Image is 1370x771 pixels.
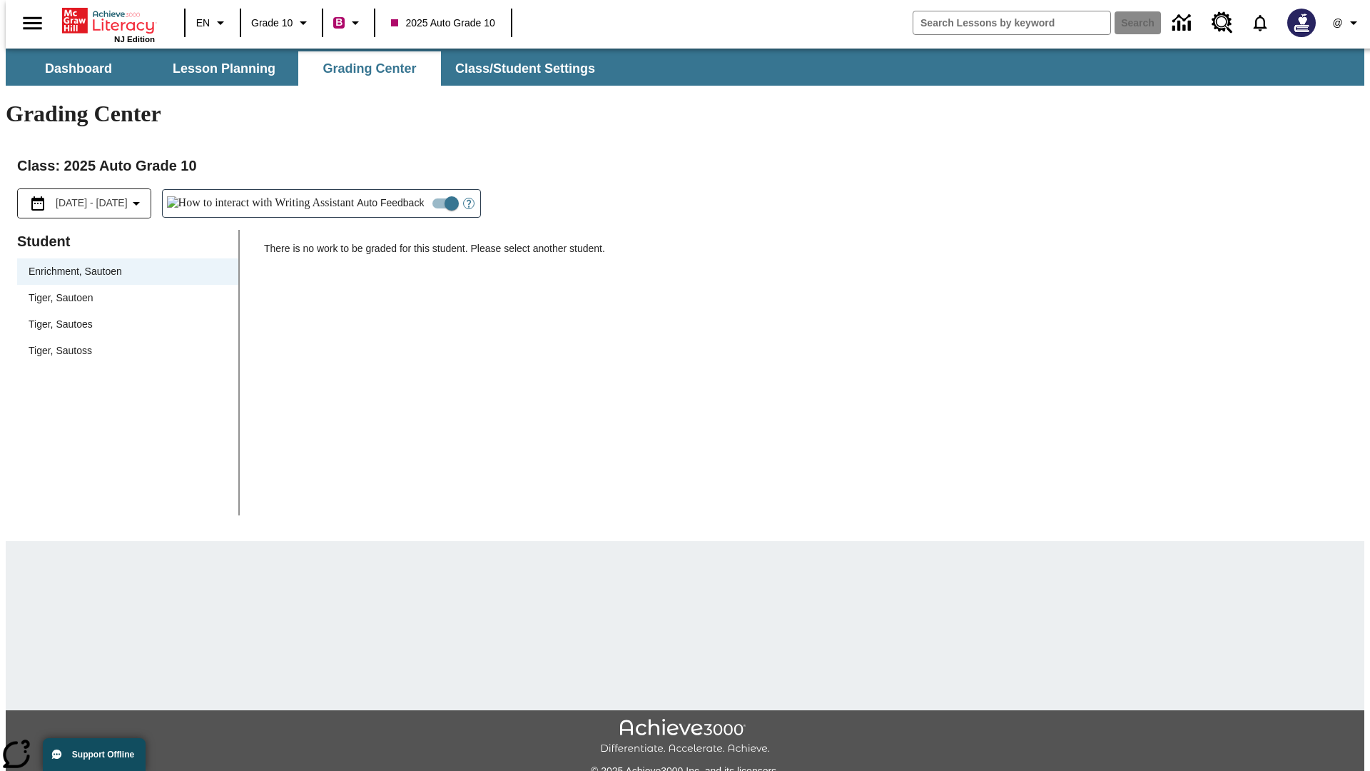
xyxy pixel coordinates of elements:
[1324,10,1370,36] button: Profile/Settings
[7,51,150,86] button: Dashboard
[167,196,355,211] img: How to interact with Writing Assistant
[43,738,146,771] button: Support Offline
[128,195,145,212] svg: Collapse Date Range Filter
[29,343,227,358] span: Tiger, Sautoss
[17,285,238,311] div: Tiger, Sautoen
[29,317,227,332] span: Tiger, Sautoes
[264,241,1353,267] p: There is no work to be graded for this student. Please select another student.
[1203,4,1242,42] a: Resource Center, Will open in new tab
[328,10,370,36] button: Boost Class color is violet red. Change class color
[6,49,1364,86] div: SubNavbar
[444,51,607,86] button: Class/Student Settings
[1164,4,1203,43] a: Data Center
[24,195,145,212] button: Select the date range menu item
[17,154,1353,177] h2: Class : 2025 Auto Grade 10
[17,258,238,285] div: Enrichment, Sautoen
[600,719,770,755] img: Achieve3000 Differentiate Accelerate Achieve
[11,2,54,44] button: Open side menu
[1332,16,1342,31] span: @
[6,51,608,86] div: SubNavbar
[1287,9,1316,37] img: Avatar
[56,196,128,211] span: [DATE] - [DATE]
[335,14,342,31] span: B
[29,264,227,279] span: Enrichment, Sautoen
[298,51,441,86] button: Grading Center
[457,190,480,217] button: Open Help for Writing Assistant
[153,51,295,86] button: Lesson Planning
[17,311,238,338] div: Tiger, Sautoes
[1279,4,1324,41] button: Select a new avatar
[251,16,293,31] span: Grade 10
[114,35,155,44] span: NJ Edition
[357,196,424,211] span: Auto Feedback
[72,750,134,760] span: Support Offline
[62,6,155,35] a: Home
[913,11,1110,34] input: search field
[196,16,210,31] span: EN
[62,5,155,44] div: Home
[245,10,318,36] button: Grade: Grade 10, Select a grade
[17,338,238,364] div: Tiger, Sautoss
[29,291,227,306] span: Tiger, Sautoen
[190,10,235,36] button: Language: EN, Select a language
[1242,4,1279,41] a: Notifications
[6,101,1364,127] h1: Grading Center
[391,16,494,31] span: 2025 Auto Grade 10
[17,230,238,253] p: Student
